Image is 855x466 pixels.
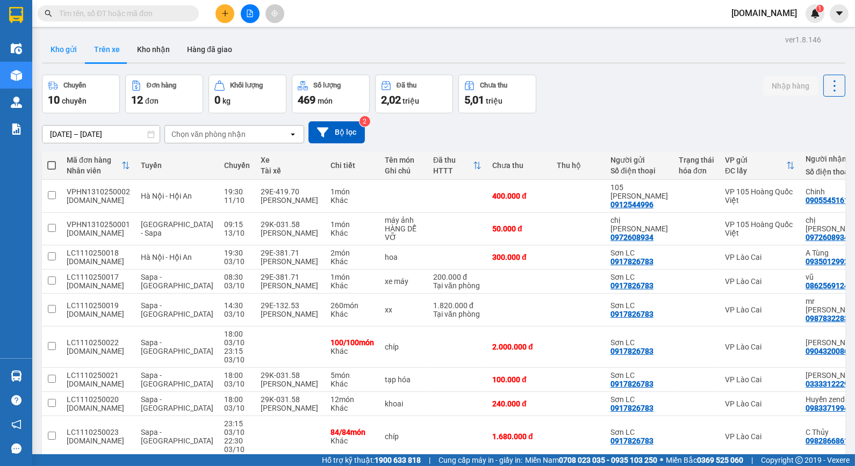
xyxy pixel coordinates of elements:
img: icon-new-feature [810,9,820,18]
span: caret-down [835,9,844,18]
span: 0 [214,93,220,106]
div: Ghi chú [385,166,422,175]
div: Tại văn phòng [433,281,482,290]
div: VP 105 Hoàng Quốc Việt [725,220,795,237]
button: Số lượng469món [292,75,370,113]
button: Trên xe [85,37,128,62]
div: 50.000 đ [492,224,546,233]
span: file-add [246,10,254,17]
div: 0904320086 [806,347,849,355]
div: 29K-031.58 [261,395,320,404]
div: lnson.got [67,404,130,412]
div: Chưa thu [492,161,546,170]
span: Hà Nội - Hội An [141,253,192,261]
div: 200.000 đ [433,273,482,281]
div: Khác [330,404,374,412]
span: 5,01 [464,93,484,106]
div: 0862569124 [806,281,849,290]
span: Sapa - [GEOGRAPHIC_DATA] [141,395,213,412]
div: lnson.got [67,257,130,266]
button: Đã thu2,02 triệu [375,75,453,113]
div: VP Lào Cai [725,399,795,408]
span: ⚪️ [660,458,663,462]
div: 100 / 100 món [330,338,374,347]
div: 1 món [330,273,374,281]
div: Sơn LC [610,395,668,404]
span: Miền Bắc [666,454,743,466]
span: Hỗ trợ kỹ thuật: [322,454,421,466]
div: 400.000 đ [492,192,546,200]
div: [PERSON_NAME] [261,281,320,290]
div: 11/10 [224,196,250,205]
div: VP Lào Cai [725,432,795,441]
div: 19:30 [224,187,250,196]
div: 0972608934 [806,233,849,242]
div: Khác [330,257,374,266]
div: 105 Tôn Đức Thắng [610,183,668,200]
div: Số lượng [313,82,341,89]
img: warehouse-icon [11,97,22,108]
div: 03/10 [224,355,250,364]
div: LC1110250018 [67,249,130,257]
div: 0905545161 [806,196,849,205]
div: 29E-381.71 [261,249,320,257]
span: triệu [403,97,419,105]
span: question-circle [11,395,21,405]
div: VP 105 Hoàng Quốc Việt [725,187,795,205]
div: VP Lào Cai [725,375,795,384]
button: Khối lượng0kg [209,75,286,113]
div: 84 / 84 món [330,428,374,436]
div: [PERSON_NAME] [261,229,320,237]
div: 1 món [330,187,374,196]
strong: 0369 525 060 [697,456,743,464]
div: 5 món [330,371,374,380]
div: 1 món [330,220,374,229]
span: 2,02 [381,93,401,106]
span: message [11,443,21,454]
div: 240.000 đ [492,399,546,408]
input: Tìm tên, số ĐT hoặc mã đơn [59,8,186,19]
div: chị Quỳnh [610,216,668,233]
div: khoai [385,399,422,408]
div: 2 món [330,249,374,257]
div: 0917826783 [610,310,653,318]
div: 03/10 [224,281,250,290]
span: kg [222,97,231,105]
span: Cung cấp máy in - giấy in: [439,454,522,466]
div: ver 1.8.146 [785,34,821,46]
div: lnson.got [67,281,130,290]
div: Đã thu [397,82,416,89]
input: Select a date range. [42,126,160,143]
img: warehouse-icon [11,43,22,54]
sup: 1 [816,5,824,12]
div: [PERSON_NAME] [261,196,320,205]
div: 23:15 [224,347,250,355]
div: 2.000.000 đ [492,343,546,351]
div: phuongdt.got [67,229,130,237]
div: 0917826783 [610,257,653,266]
div: Mã đơn hàng [67,156,121,164]
div: Tên món [385,156,422,164]
div: 13/10 [224,229,250,237]
div: 29E-419.70 [261,187,320,196]
div: lnson.got [67,310,130,318]
span: 469 [298,93,315,106]
div: Chuyến [224,161,250,170]
div: VP Lào Cai [725,277,795,286]
div: HÀNG DỄ VỠ [385,224,422,242]
div: LC1110250023 [67,428,130,436]
div: Tại văn phòng [433,310,482,318]
span: Sapa - [GEOGRAPHIC_DATA] [141,338,213,355]
svg: open [289,130,297,139]
div: máy ảnh [385,216,422,224]
div: hóa đơn [679,166,714,175]
span: copyright [795,456,803,464]
div: 18:00 [224,371,250,380]
div: 260 món [330,301,374,310]
div: 100.000 đ [492,375,546,384]
button: Kho gửi [42,37,85,62]
div: [PERSON_NAME] [261,380,320,388]
button: Hàng đã giao [178,37,241,62]
div: VP Lào Cai [725,343,795,351]
div: LC1110250020 [67,395,130,404]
